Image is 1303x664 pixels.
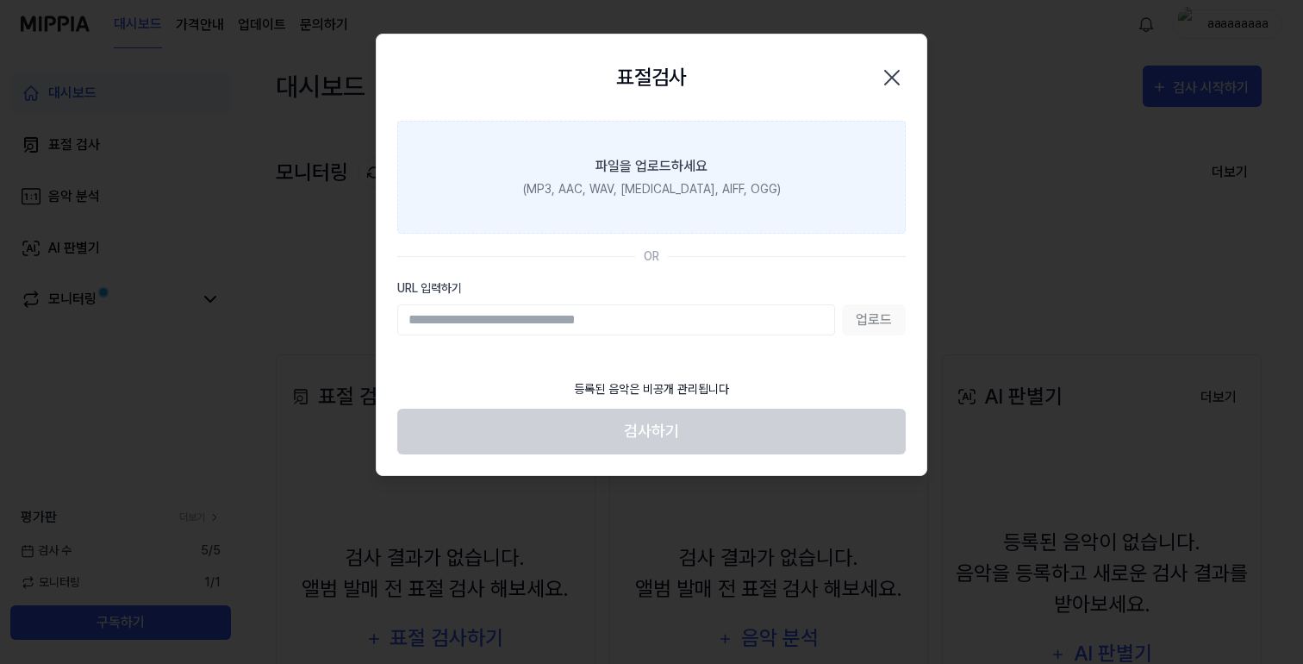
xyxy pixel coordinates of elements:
[595,156,708,177] div: 파일을 업로드하세요
[397,279,906,298] label: URL 입력하기
[564,370,739,409] div: 등록된 음악은 비공개 관리됩니다
[644,247,659,266] div: OR
[616,62,687,93] h2: 표절검사
[523,180,781,198] div: (MP3, AAC, WAV, [MEDICAL_DATA], AIFF, OGG)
